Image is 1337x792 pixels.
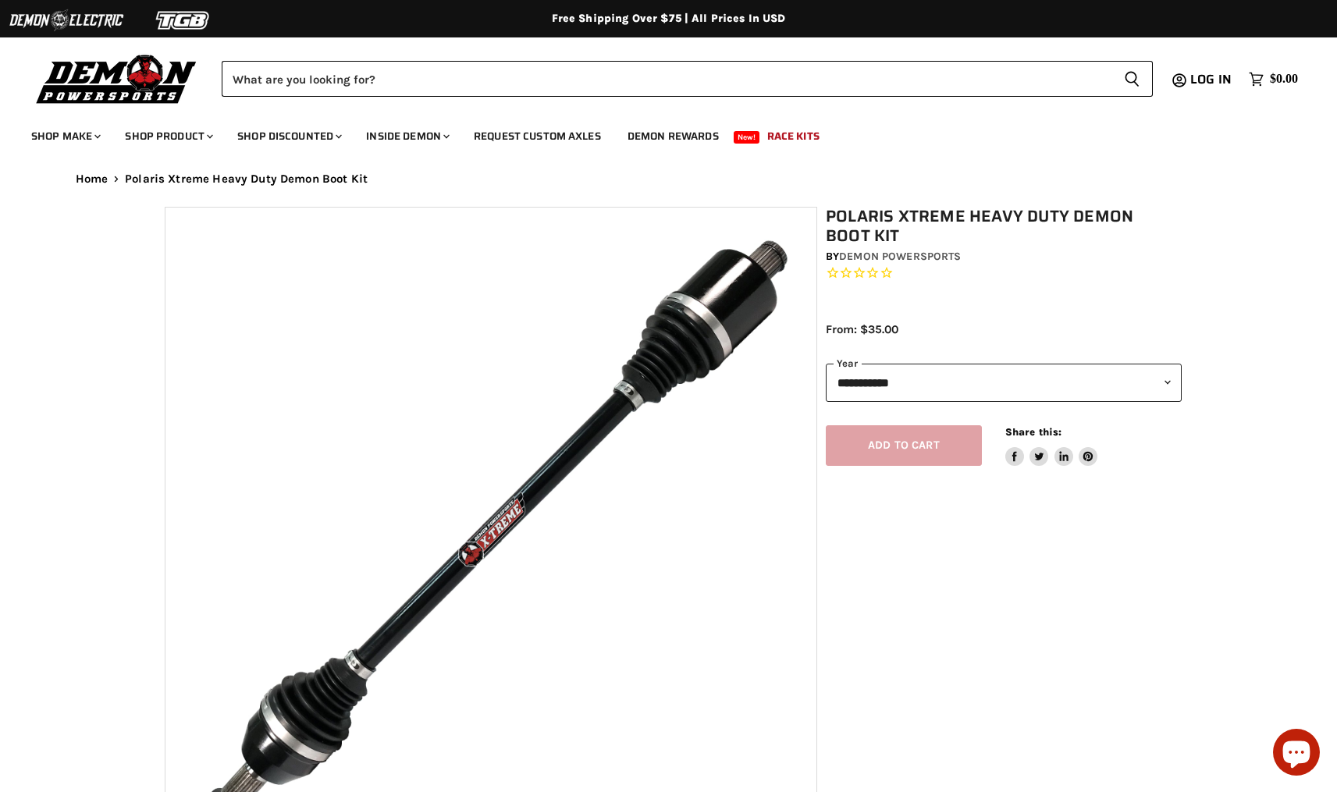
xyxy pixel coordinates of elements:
div: by [826,248,1182,265]
nav: Breadcrumbs [44,172,1293,186]
aside: Share this: [1005,425,1098,467]
a: $0.00 [1241,68,1306,91]
form: Product [222,61,1153,97]
a: Demon Rewards [616,120,731,152]
a: Shop Make [20,120,110,152]
a: Shop Discounted [226,120,351,152]
select: year [826,364,1182,402]
a: Race Kits [756,120,831,152]
span: Rated 0.0 out of 5 stars 0 reviews [826,265,1182,282]
img: Demon Electric Logo 2 [8,5,125,35]
span: $0.00 [1270,72,1298,87]
span: New! [734,131,760,144]
span: From: $35.00 [826,322,898,336]
a: Request Custom Axles [462,120,613,152]
a: Demon Powersports [839,250,961,263]
img: TGB Logo 2 [125,5,242,35]
ul: Main menu [20,114,1294,152]
div: Free Shipping Over $75 | All Prices In USD [44,12,1293,26]
h1: Polaris Xtreme Heavy Duty Demon Boot Kit [826,207,1182,246]
span: Share this: [1005,426,1061,438]
span: Polaris Xtreme Heavy Duty Demon Boot Kit [125,172,368,186]
a: Shop Product [113,120,222,152]
a: Home [76,172,108,186]
button: Search [1111,61,1153,97]
input: Search [222,61,1111,97]
inbox-online-store-chat: Shopify online store chat [1268,729,1325,780]
span: Log in [1190,69,1232,89]
img: Demon Powersports [31,51,202,106]
a: Inside Demon [354,120,459,152]
a: Log in [1183,73,1241,87]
